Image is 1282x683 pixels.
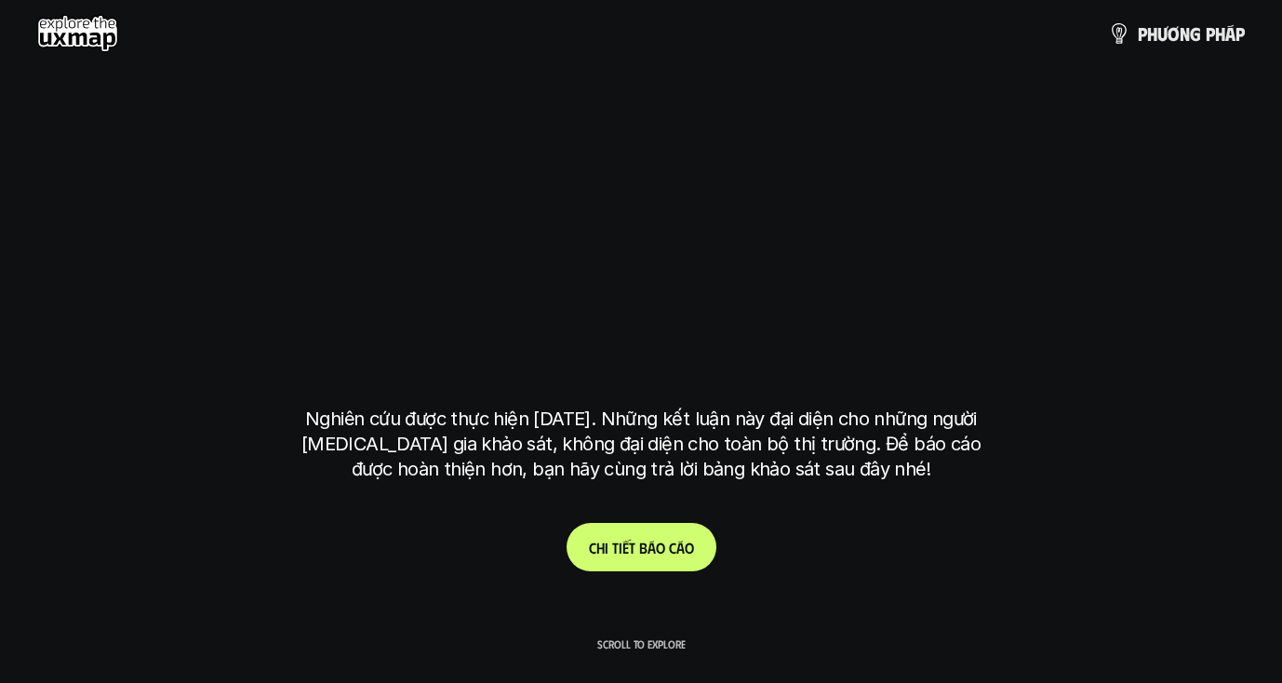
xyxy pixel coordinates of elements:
span: o [656,539,665,556]
span: o [685,539,694,556]
span: b [639,539,648,556]
span: h [1147,23,1157,44]
p: Scroll to explore [597,637,686,650]
a: Chitiếtbáocáo [567,523,716,571]
span: t [629,539,635,556]
span: p [1235,23,1245,44]
span: p [1206,23,1215,44]
span: á [676,539,685,556]
h1: phạm vi công việc của [301,155,981,234]
span: i [619,539,622,556]
span: c [669,539,676,556]
a: phươngpháp [1108,15,1245,52]
span: i [605,539,608,556]
span: h [596,539,605,556]
span: ư [1157,23,1168,44]
p: Nghiên cứu được thực hiện [DATE]. Những kết luận này đại diện cho những người [MEDICAL_DATA] gia ... [292,407,990,482]
span: t [612,539,619,556]
span: ơ [1168,23,1180,44]
span: g [1190,23,1201,44]
span: á [648,539,656,556]
span: h [1215,23,1225,44]
h1: tại [GEOGRAPHIC_DATA] [310,302,973,381]
span: n [1180,23,1190,44]
span: á [1225,23,1235,44]
span: p [1138,23,1147,44]
span: C [589,539,596,556]
span: ế [622,539,629,556]
h6: Kết quả nghiên cứu [577,114,718,135]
